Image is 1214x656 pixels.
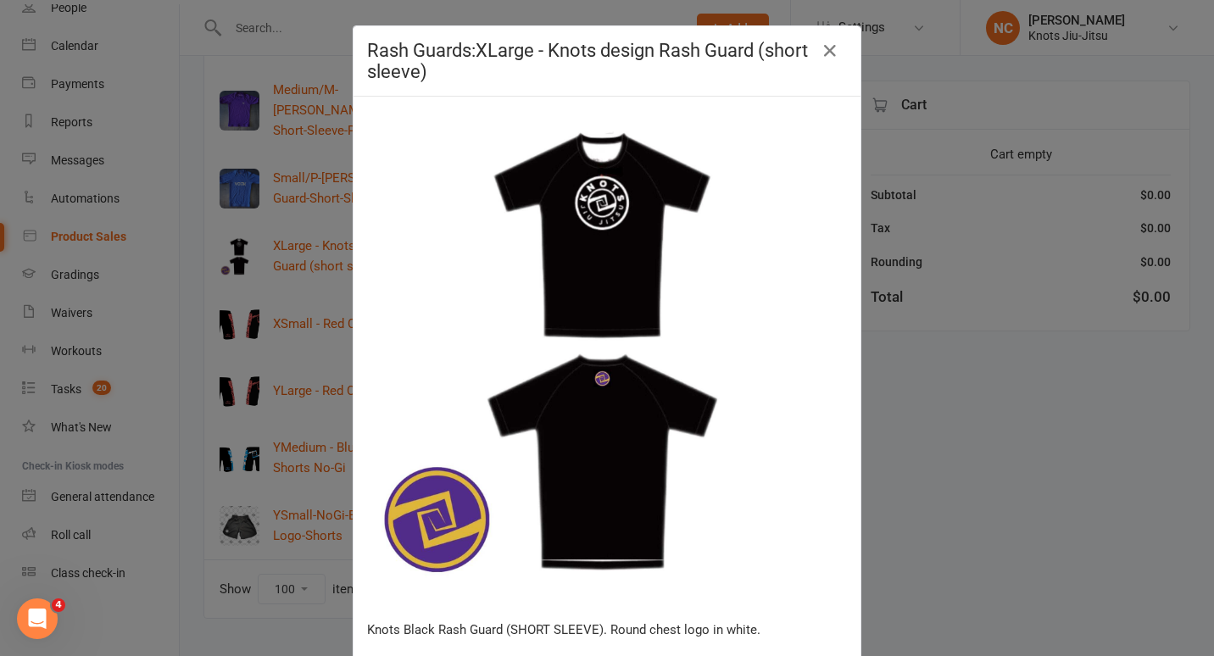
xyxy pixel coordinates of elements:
span: Rash Guards : [367,40,476,61]
h4: XLarge - Knots design Rash Guard (short sleeve) [367,40,847,82]
img: XLarge - Knots design Rash Guard (short sleeve) [367,110,847,590]
div: Knots Black Rash Guard (SHORT SLEEVE). Round chest logo in white. [367,620,847,640]
span: 4 [52,598,65,612]
button: Close [816,37,844,64]
iframe: Intercom live chat [17,598,58,639]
